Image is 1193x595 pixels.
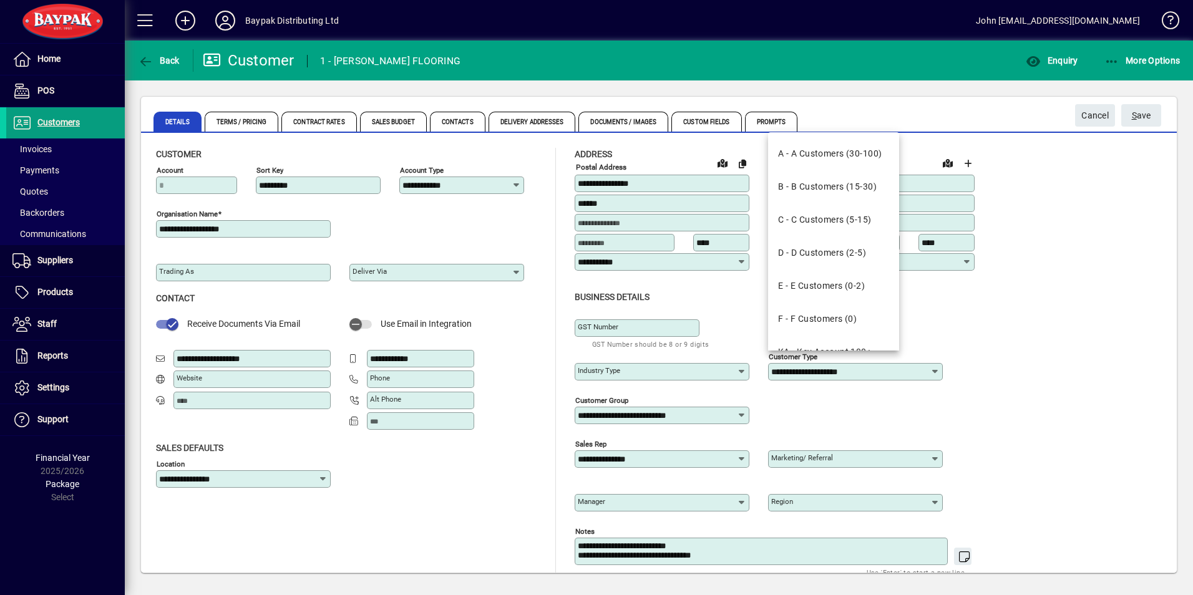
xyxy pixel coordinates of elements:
a: View on map [938,153,958,173]
app-page-header-button: Back [125,49,193,72]
span: Custom Fields [671,112,741,132]
mat-label: Industry type [578,366,620,375]
span: Documents / Images [578,112,668,132]
a: Products [6,277,125,308]
mat-label: Account [157,166,183,175]
mat-label: Deliver via [353,267,387,276]
mat-label: Customer group [575,395,628,404]
span: Reports [37,351,68,360]
a: Backorders [6,202,125,223]
span: Suppliers [37,255,73,265]
button: More Options [1101,49,1184,72]
mat-label: Organisation name [157,210,218,218]
mat-option: B - B Customers (15-30) [768,170,899,203]
button: Enquiry [1023,49,1081,72]
span: Backorders [12,208,64,218]
span: Staff [37,319,57,329]
span: Address [575,149,612,159]
a: Knowledge Base [1152,2,1177,43]
span: Customers [37,117,80,127]
a: Payments [6,160,125,181]
a: Staff [6,309,125,340]
a: Support [6,404,125,435]
span: Contact [156,293,195,303]
mat-option: C - C Customers (5-15) [768,203,899,236]
div: KA - Key Account 100+ [778,346,872,359]
span: Invoices [12,144,52,154]
mat-label: Notes [575,526,595,535]
span: Use Email in Integration [381,319,472,329]
span: Back [138,56,180,65]
mat-label: Marketing/ Referral [771,453,833,462]
mat-option: KA - Key Account 100+ [768,336,899,369]
span: ave [1132,105,1151,126]
span: Quotes [12,186,48,196]
mat-option: F - F Customers (0) [768,302,899,336]
button: Copy to Delivery address [733,153,752,173]
span: Home [37,54,61,64]
span: Settings [37,382,69,392]
button: Profile [205,9,245,32]
span: Enquiry [1026,56,1078,65]
span: Communications [12,229,86,239]
a: Quotes [6,181,125,202]
span: Products [37,287,73,297]
span: Receive Documents Via Email [187,319,300,329]
a: Invoices [6,138,125,160]
a: Communications [6,223,125,244]
span: Delivery Addresses [489,112,576,132]
span: Contract Rates [281,112,356,132]
mat-hint: GST Number should be 8 or 9 digits [592,337,709,351]
button: Add [165,9,205,32]
div: A - A Customers (30-100) [778,147,882,160]
div: John [EMAIL_ADDRESS][DOMAIN_NAME] [976,11,1140,31]
mat-label: Customer type [769,352,817,360]
mat-label: Location [157,459,185,468]
span: Cancel [1081,105,1109,126]
mat-label: Sales rep [575,439,606,448]
div: C - C Customers (5-15) [778,213,872,226]
span: Sales defaults [156,443,223,453]
span: Prompts [745,112,798,132]
div: F - F Customers (0) [778,312,857,326]
mat-option: E - E Customers (0-2) [768,269,899,302]
mat-label: Account Type [400,166,444,175]
mat-label: Trading as [159,267,194,276]
mat-label: GST Number [578,322,618,331]
span: Package [46,479,79,489]
mat-label: Phone [370,374,390,382]
mat-hint: Use 'Enter' to start a new line [867,565,965,579]
span: S [1132,110,1137,120]
mat-label: Manager [578,497,605,506]
a: POS [6,75,125,107]
mat-label: Alt Phone [370,395,401,404]
span: Contacts [430,112,485,132]
button: Save [1121,104,1161,127]
span: Customer [156,149,202,159]
a: View on map [713,153,733,173]
div: D - D Customers (2-5) [778,246,866,259]
span: Terms / Pricing [205,112,279,132]
mat-label: Website [177,374,202,382]
span: Sales Budget [360,112,427,132]
mat-label: Region [771,497,793,506]
button: Back [135,49,183,72]
div: Customer [203,51,295,70]
a: Settings [6,372,125,404]
a: Reports [6,341,125,372]
div: Baypak Distributing Ltd [245,11,339,31]
mat-option: D - D Customers (2-5) [768,236,899,269]
div: E - E Customers (0-2) [778,279,865,293]
a: Suppliers [6,245,125,276]
span: Details [153,112,202,132]
span: Support [37,414,69,424]
mat-option: A - A Customers (30-100) [768,137,899,170]
button: Choose address [958,153,978,173]
span: Payments [12,165,59,175]
div: B - B Customers (15-30) [778,180,877,193]
button: Cancel [1075,104,1115,127]
span: Business details [575,292,650,302]
span: More Options [1104,56,1181,65]
span: POS [37,85,54,95]
mat-label: Sort key [256,166,283,175]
